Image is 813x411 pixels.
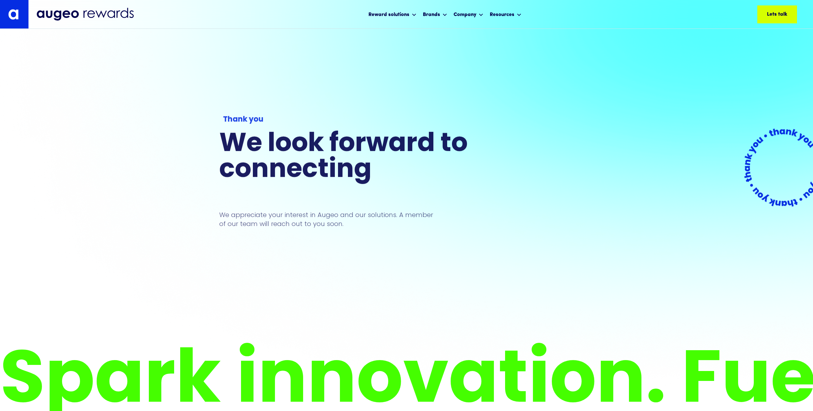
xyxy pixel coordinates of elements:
[454,11,476,19] div: Company
[421,6,449,23] div: Brands
[368,11,409,19] div: Reward solutions
[488,6,523,23] div: Resources
[36,8,134,21] img: Augeo Rewards business unit full logo in midnight blue.
[452,6,485,23] div: Company
[490,11,514,19] div: Resources
[223,114,492,125] div: Thank you
[423,11,440,19] div: Brands
[219,132,496,183] h1: We look forward to connecting
[367,6,418,23] div: Reward solutions
[219,210,439,228] p: We appreciate your interest in Augeo and our solutions. A member of our team will reach out to yo...
[757,5,797,23] a: Lets talk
